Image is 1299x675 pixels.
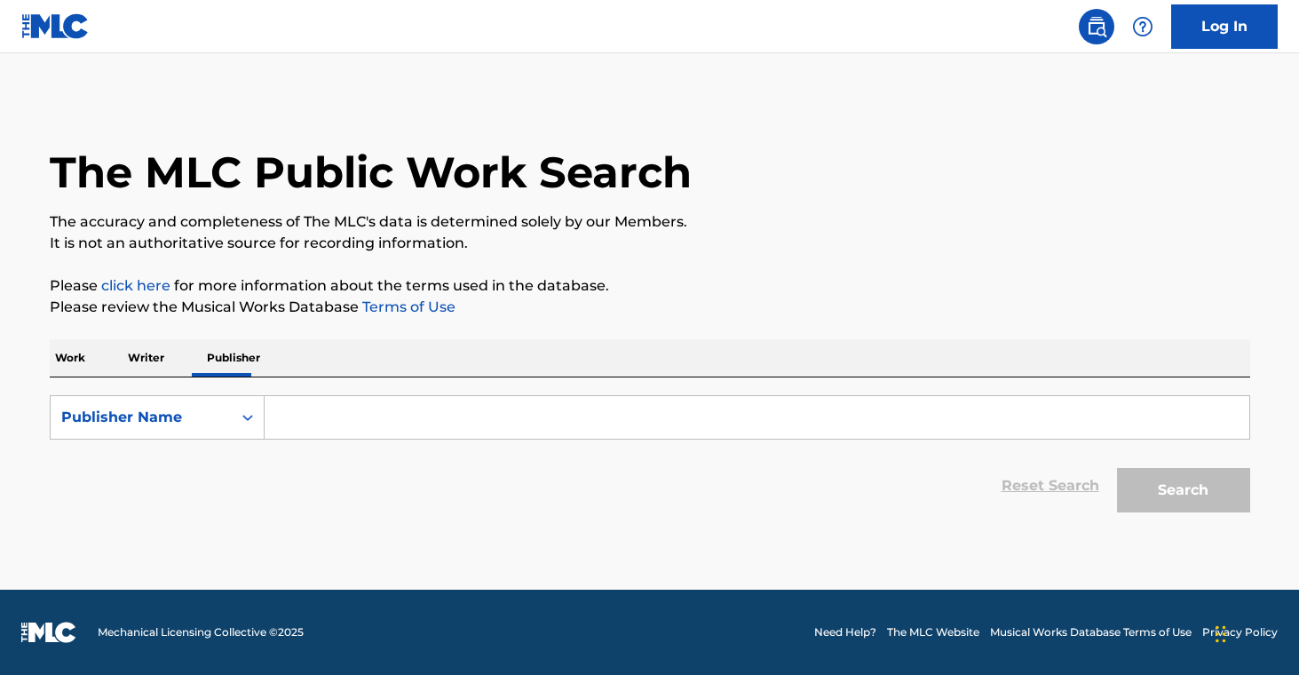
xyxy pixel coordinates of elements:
[50,146,692,199] h1: The MLC Public Work Search
[1132,16,1153,37] img: help
[202,339,265,377] p: Publisher
[50,339,91,377] p: Work
[1086,16,1107,37] img: search
[101,277,170,294] a: click here
[50,275,1250,297] p: Please for more information about the terms used in the database.
[98,624,304,640] span: Mechanical Licensing Collective © 2025
[359,298,455,315] a: Terms of Use
[21,13,90,39] img: MLC Logo
[1216,607,1226,661] div: Drag
[1210,590,1299,675] iframe: Chat Widget
[814,624,876,640] a: Need Help?
[1079,9,1114,44] a: Public Search
[21,622,76,643] img: logo
[1125,9,1160,44] div: Help
[61,407,221,428] div: Publisher Name
[50,297,1250,318] p: Please review the Musical Works Database
[50,211,1250,233] p: The accuracy and completeness of The MLC's data is determined solely by our Members.
[1171,4,1278,49] a: Log In
[50,233,1250,254] p: It is not an authoritative source for recording information.
[123,339,170,377] p: Writer
[1202,624,1278,640] a: Privacy Policy
[990,624,1192,640] a: Musical Works Database Terms of Use
[887,624,979,640] a: The MLC Website
[50,395,1250,521] form: Search Form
